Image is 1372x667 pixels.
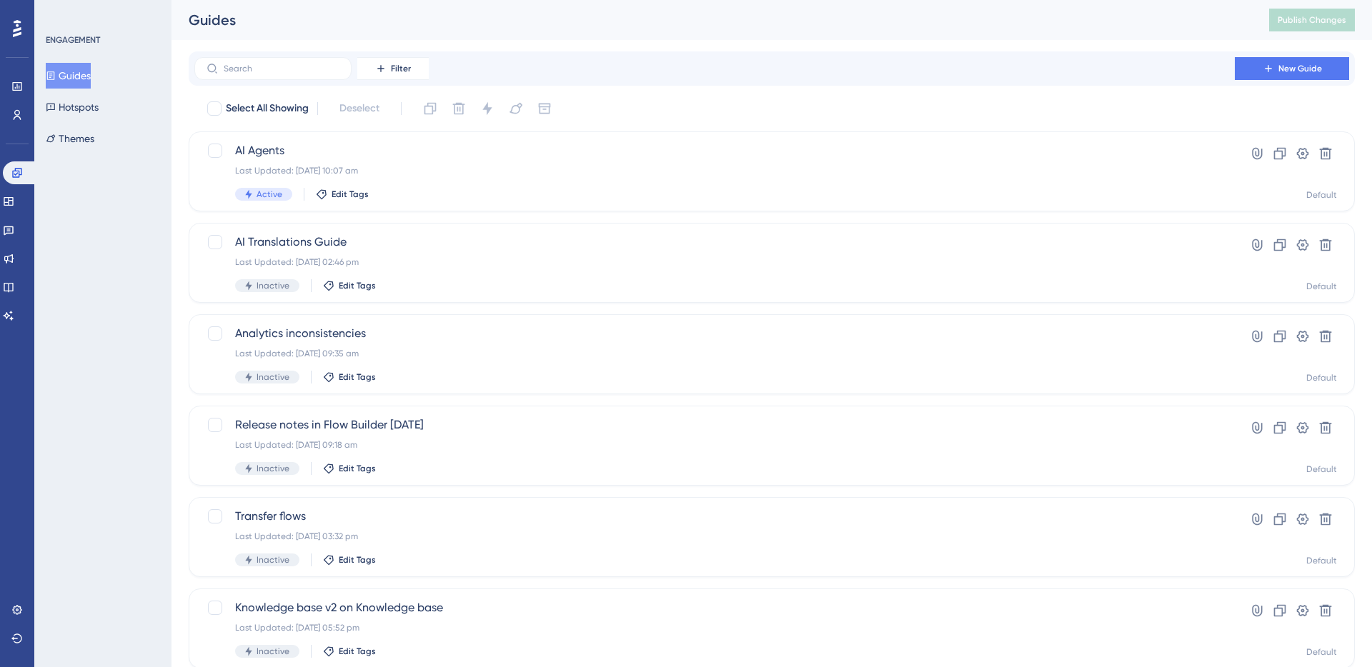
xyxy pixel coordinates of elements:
[257,280,289,291] span: Inactive
[323,280,376,291] button: Edit Tags
[332,189,369,200] span: Edit Tags
[323,554,376,566] button: Edit Tags
[1269,9,1355,31] button: Publish Changes
[235,508,1194,525] span: Transfer flows
[1306,281,1337,292] div: Default
[323,371,376,383] button: Edit Tags
[257,554,289,566] span: Inactive
[235,599,1194,616] span: Knowledge base v2 on Knowledge base
[235,234,1194,251] span: AI Translations Guide
[1306,646,1337,658] div: Default
[357,57,429,80] button: Filter
[339,646,376,657] span: Edit Tags
[235,348,1194,359] div: Last Updated: [DATE] 09:35 am
[1278,63,1322,74] span: New Guide
[327,96,392,121] button: Deselect
[1306,555,1337,566] div: Default
[235,256,1194,268] div: Last Updated: [DATE] 02:46 pm
[257,463,289,474] span: Inactive
[226,100,309,117] span: Select All Showing
[323,463,376,474] button: Edit Tags
[235,165,1194,176] div: Last Updated: [DATE] 10:07 am
[235,439,1194,451] div: Last Updated: [DATE] 09:18 am
[235,142,1194,159] span: AI Agents
[391,63,411,74] span: Filter
[1235,57,1349,80] button: New Guide
[257,646,289,657] span: Inactive
[257,371,289,383] span: Inactive
[339,463,376,474] span: Edit Tags
[1306,372,1337,383] div: Default
[1306,189,1337,201] div: Default
[316,189,369,200] button: Edit Tags
[257,189,282,200] span: Active
[1306,463,1337,475] div: Default
[46,94,99,120] button: Hotspots
[46,63,91,89] button: Guides
[235,531,1194,542] div: Last Updated: [DATE] 03:32 pm
[339,100,379,117] span: Deselect
[189,10,1233,30] div: Guides
[46,126,94,151] button: Themes
[235,325,1194,342] span: Analytics inconsistencies
[339,371,376,383] span: Edit Tags
[46,34,100,46] div: ENGAGEMENT
[1278,14,1346,26] span: Publish Changes
[235,622,1194,633] div: Last Updated: [DATE] 05:52 pm
[224,64,339,74] input: Search
[339,280,376,291] span: Edit Tags
[235,416,1194,433] span: Release notes in Flow Builder [DATE]
[339,554,376,566] span: Edit Tags
[323,646,376,657] button: Edit Tags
